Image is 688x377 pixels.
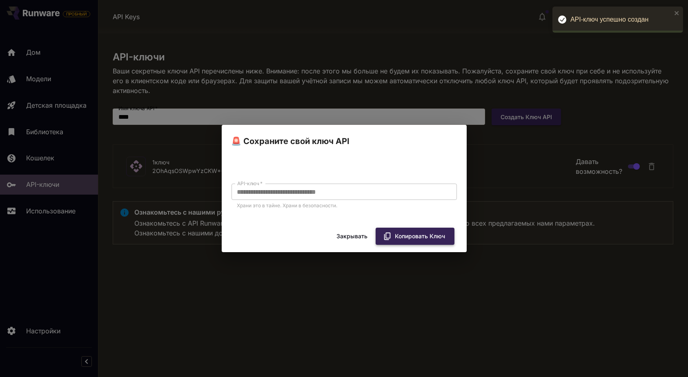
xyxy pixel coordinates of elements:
font: API-ключ успешно создан [570,16,648,23]
font: Закрывать [337,233,368,240]
button: Копировать ключ [376,228,454,244]
font: API-ключ [237,180,259,186]
button: закрывать [674,10,680,16]
button: Закрывать [332,228,372,244]
font: Храни это в тайне. Храни в безопасности. [237,202,338,208]
font: 🚨 Сохраните свой ключ API [232,136,350,146]
font: Этот ключ будет показан только один раз! Сохраните его в надёжном месте. [232,155,424,173]
font: Копировать ключ [395,233,445,240]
